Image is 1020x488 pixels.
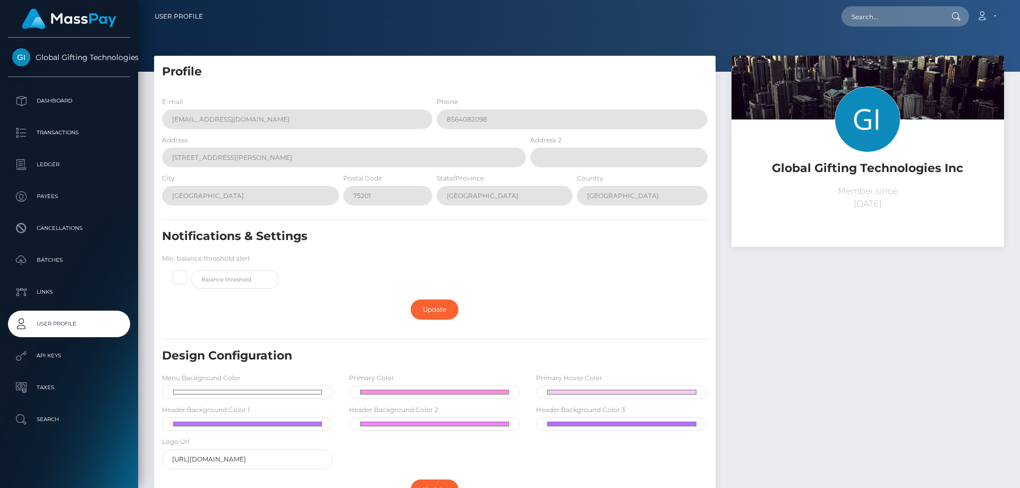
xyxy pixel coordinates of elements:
[343,174,382,183] label: Postal Code
[8,247,130,273] a: Batches
[8,343,130,369] a: API Keys
[22,8,116,29] img: MassPay Logo
[155,5,203,28] a: User Profile
[739,185,996,210] p: Member since [DATE]
[8,88,130,114] a: Dashboard
[437,174,484,183] label: State/Province
[732,56,1004,237] img: ...
[12,412,126,427] p: Search
[8,374,130,401] a: Taxes
[12,48,30,66] img: Global Gifting Technologies Inc
[8,311,130,337] a: User Profile
[8,183,130,210] a: Payees
[530,135,562,145] label: Address 2
[12,380,126,396] p: Taxes
[162,254,250,263] label: Min. balance threshold alert
[12,189,126,204] p: Payees
[12,316,126,332] p: User Profile
[12,157,126,173] p: Ledger
[162,174,175,183] label: City
[12,348,126,364] p: API Keys
[162,64,708,80] h5: Profile
[162,373,241,383] label: Menu Background Color
[162,437,191,447] label: Logo Url:
[12,284,126,300] p: Links
[8,119,130,146] a: Transactions
[349,405,438,415] label: Header Background Color 2
[12,125,126,141] p: Transactions
[162,228,620,245] h5: Notifications & Settings
[162,405,250,415] label: Header Background Color 1
[12,252,126,268] p: Batches
[8,215,130,242] a: Cancellations
[739,160,996,177] h5: Global Gifting Technologies Inc
[8,406,130,433] a: Search
[12,220,126,236] p: Cancellations
[12,93,126,109] p: Dashboard
[577,174,603,183] label: Country
[536,405,625,415] label: Header Background Color 3
[8,53,130,62] span: Global Gifting Technologies Inc
[349,373,394,383] label: Primary Color
[841,6,941,27] input: Search...
[8,279,130,305] a: Links
[437,97,458,107] label: Phone
[162,97,183,107] label: E-mail
[536,373,602,383] label: Primary Hover Color
[162,135,188,145] label: Address
[162,348,620,364] h5: Design Configuration
[8,151,130,178] a: Ledger
[411,299,458,320] a: Update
